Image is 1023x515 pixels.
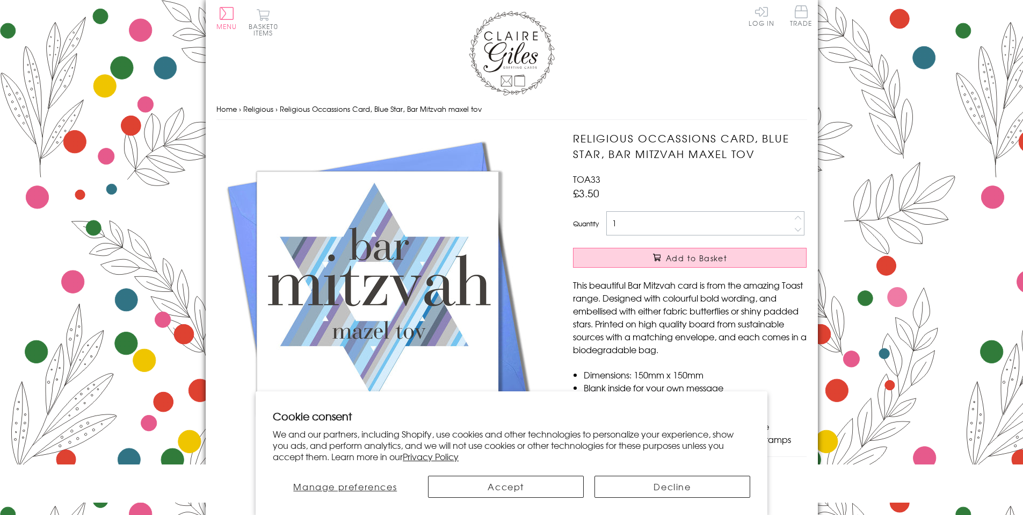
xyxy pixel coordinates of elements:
span: Religious Occassions Card, Blue Star, Bar Mitzvah maxel tov [280,104,482,114]
img: Claire Giles Greetings Cards [469,11,555,96]
span: Trade [790,5,812,26]
h1: Religious Occassions Card, Blue Star, Bar Mitzvah maxel tov [573,131,807,162]
li: Blank inside for your own message [584,381,807,394]
img: Religious Occassions Card, Blue Star, Bar Mitzvah maxel tov [216,131,539,453]
button: Basket0 items [249,9,278,36]
button: Menu [216,7,237,30]
li: Dimensions: 150mm x 150mm [584,368,807,381]
button: Accept [428,476,584,498]
span: £3.50 [573,185,599,201]
label: Quantity [573,219,599,228]
h2: Cookie consent [273,409,750,424]
button: Add to Basket [573,248,807,268]
a: Trade [790,5,812,28]
span: Add to Basket [666,253,727,263]
p: We and our partners, including Shopify, use cookies and other technologies to personalize your ex... [273,428,750,462]
a: Privacy Policy [403,450,459,463]
a: Log In [749,5,774,26]
a: Home [216,104,237,114]
p: This beautiful Bar Mitzvah card is from the amazing Toast range. Designed with colourful bold wor... [573,278,807,356]
span: › [275,104,278,114]
button: Manage preferences [273,476,417,498]
a: Religious [243,104,273,114]
span: Manage preferences [293,480,397,493]
span: 0 items [253,22,278,38]
span: TOA33 [573,173,600,185]
span: › [239,104,241,114]
nav: breadcrumbs [216,98,807,120]
span: Menu [216,22,237,31]
button: Decline [594,476,750,498]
